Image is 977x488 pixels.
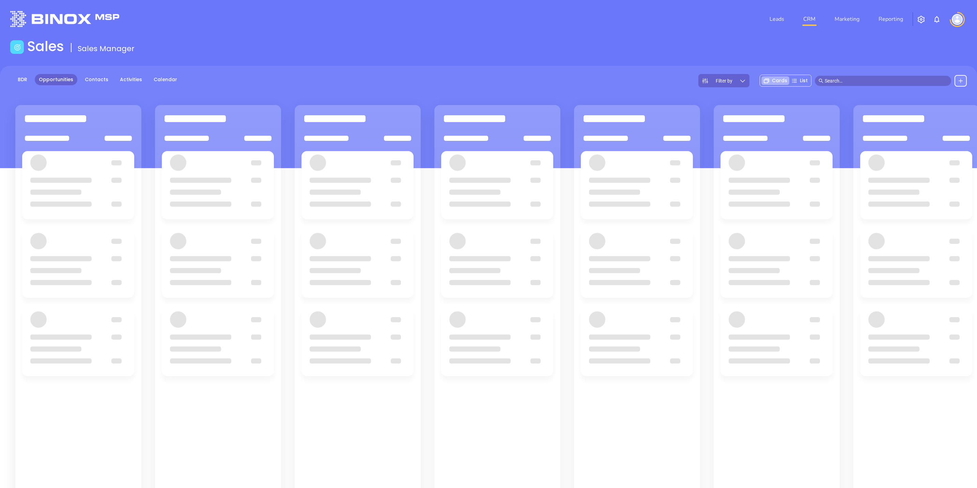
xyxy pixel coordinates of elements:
[27,38,64,55] h1: Sales
[917,15,925,24] img: iconSetting
[933,15,941,24] img: iconNotification
[767,12,787,26] a: Leads
[150,74,181,85] a: Calendar
[819,78,823,83] span: search
[832,12,862,26] a: Marketing
[81,74,112,85] a: Contacts
[14,74,31,85] a: BDR
[772,77,787,84] span: Cards
[800,77,808,84] span: List
[35,74,77,85] a: Opportunities
[10,11,119,27] img: logo
[716,78,732,83] span: Filter by
[116,74,146,85] a: Activities
[876,12,906,26] a: Reporting
[78,43,135,54] span: Sales Manager
[825,77,947,85] input: Search…
[952,14,963,25] img: user
[801,12,818,26] a: CRM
